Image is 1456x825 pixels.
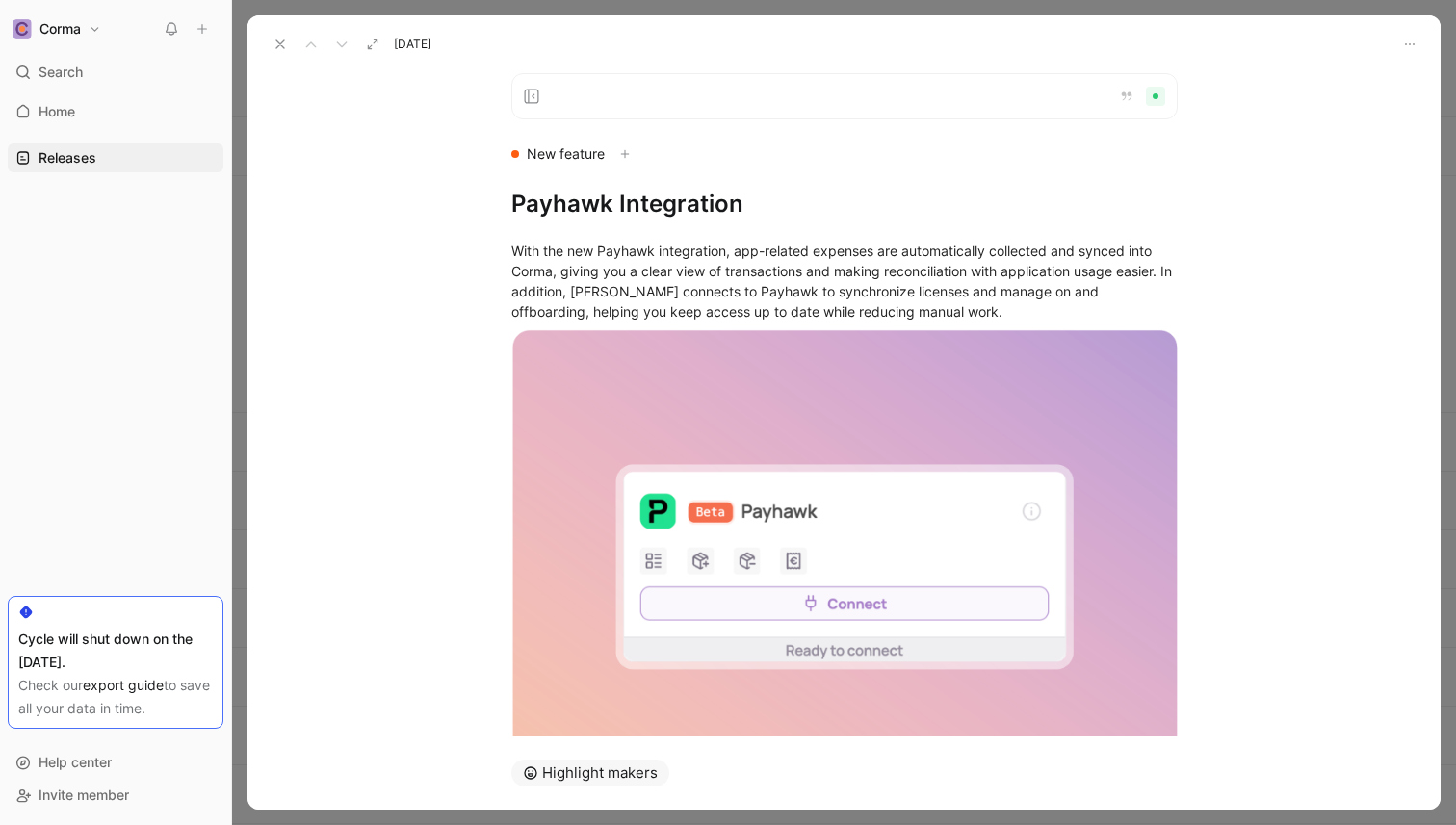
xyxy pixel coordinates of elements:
div: Invite member [8,781,223,810]
div: Cycle will shut down on the [DATE]. [18,628,213,674]
img: Payhawk.png [511,329,1178,804]
span: Help center [39,754,112,770]
h1: Corma [39,20,81,38]
div: New feature [511,142,1178,166]
button: CormaCorma [8,15,106,42]
span: Search [39,61,83,84]
div: Check our to save all your data in time. [18,674,213,720]
h1: Payhawk Integration [511,189,1178,219]
a: Home [8,97,223,126]
a: export guide [83,677,164,693]
div: Search [8,58,223,87]
span: [DATE] [394,37,431,52]
img: Corma [13,19,32,39]
div: New feature [511,142,605,166]
span: Invite member [39,786,129,803]
a: Releases [8,143,223,172]
div: Help center [8,748,223,777]
span: Releases [39,148,96,168]
div: With the new Payhawk integration, app-related expenses are automatically collected and synced int... [511,241,1178,322]
button: Highlight makers [511,760,669,786]
span: Home [39,102,75,121]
